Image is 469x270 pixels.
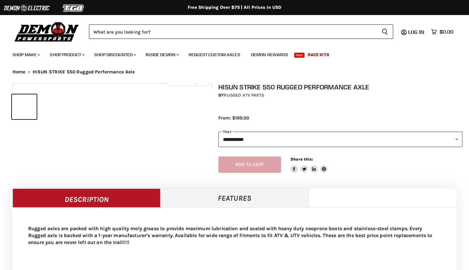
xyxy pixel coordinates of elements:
[440,29,453,35] span: $0.00
[290,157,313,161] span: Share this:
[8,46,452,61] ul: Main menu
[377,24,393,39] button: Search
[50,2,97,14] img: TGB Logo 2
[184,48,245,61] a: Request Custom Axles
[428,27,456,36] a: $0.00
[218,132,462,147] select: year
[33,69,135,75] span: HISUN STRIKE 550 Rugged Performance Axle
[45,48,88,61] a: Shop Product
[294,53,305,58] span: New!
[13,188,160,207] a: Description
[290,156,328,173] aside: Share this:
[13,20,81,43] img: Demon Powersports
[3,2,50,14] img: Demon Electric Logo 2
[8,48,44,61] a: Shop Make
[171,79,206,84] span: Click to expand
[141,48,183,61] a: Inside Demon
[89,24,393,39] form: Product
[218,92,462,99] div: by
[160,188,308,207] a: Features
[89,24,377,39] input: Search
[218,83,462,91] h1: HISUN STRIKE 550 Rugged Performance Axle
[13,69,26,75] a: Home
[90,48,140,61] a: Shop Discounted
[28,225,441,246] p: Rugged axles are packed with high quality moly grease to provide maximum lubrication and sealed w...
[303,48,334,61] a: Race Kits
[224,93,264,98] a: Rugged ATV Parts
[405,29,428,35] a: Log in
[246,48,293,61] a: Demon Rewards
[12,94,37,119] button: IMAGE thumbnail
[408,29,424,35] span: Log in
[218,115,249,121] span: From: $199.00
